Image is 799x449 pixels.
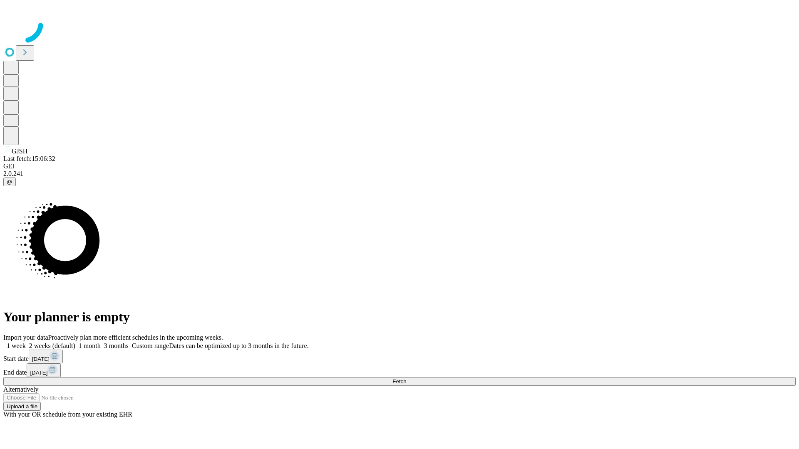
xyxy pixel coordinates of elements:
[32,356,50,362] span: [DATE]
[3,402,41,411] button: Upload a file
[27,363,61,377] button: [DATE]
[7,342,26,349] span: 1 week
[132,342,169,349] span: Custom range
[79,342,101,349] span: 1 month
[12,148,27,155] span: GJSH
[48,334,223,341] span: Proactively plan more efficient schedules in the upcoming weeks.
[30,370,47,376] span: [DATE]
[3,377,796,386] button: Fetch
[3,334,48,341] span: Import your data
[104,342,129,349] span: 3 months
[3,386,38,393] span: Alternatively
[3,170,796,178] div: 2.0.241
[169,342,308,349] span: Dates can be optimized up to 3 months in the future.
[3,350,796,363] div: Start date
[7,179,12,185] span: @
[3,163,796,170] div: GEI
[3,411,132,418] span: With your OR schedule from your existing EHR
[3,363,796,377] div: End date
[29,350,63,363] button: [DATE]
[3,309,796,325] h1: Your planner is empty
[29,342,75,349] span: 2 weeks (default)
[392,378,406,385] span: Fetch
[3,178,16,186] button: @
[3,155,55,162] span: Last fetch: 15:06:32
